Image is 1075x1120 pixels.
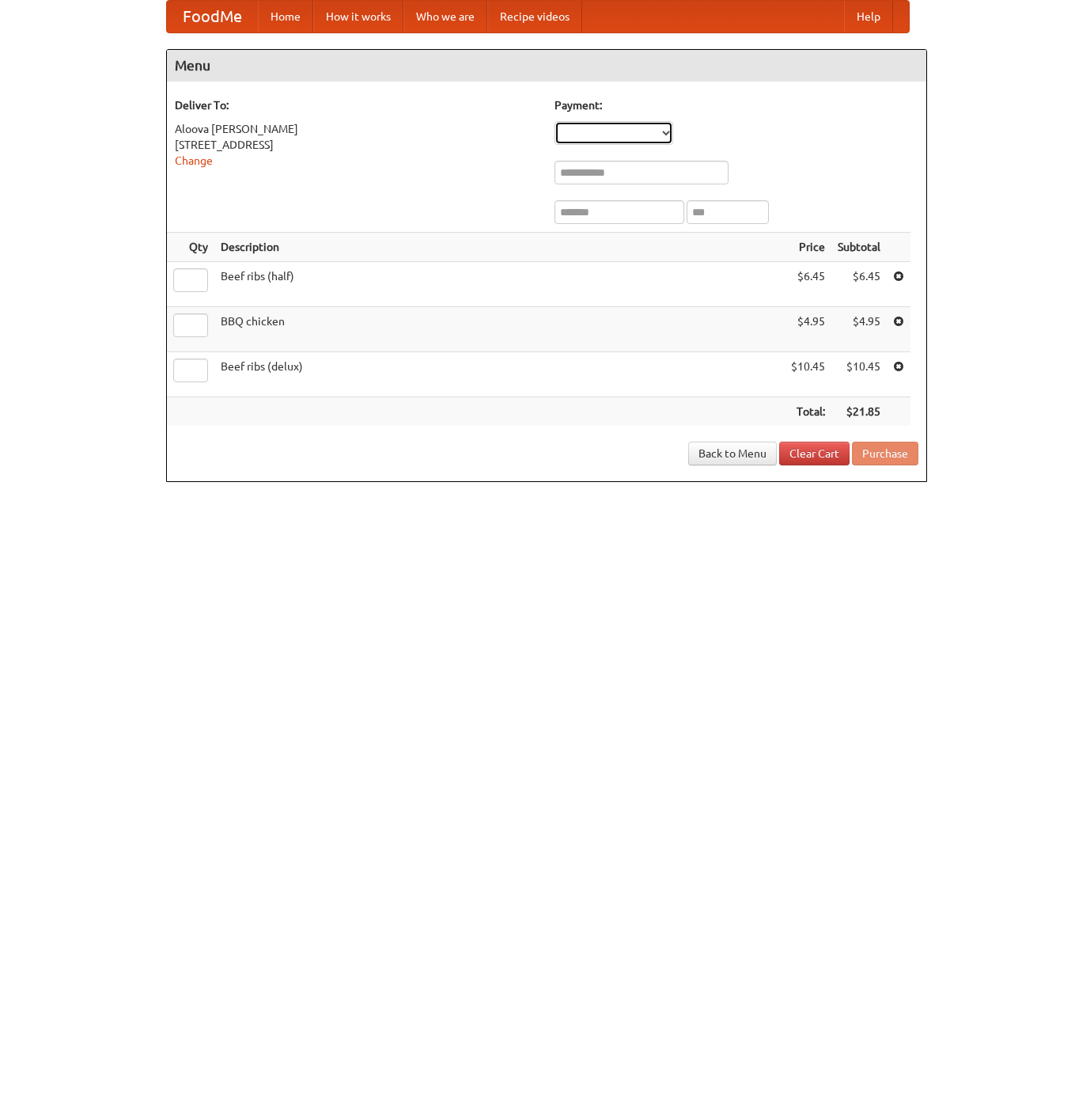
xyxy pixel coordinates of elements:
td: $4.95 [785,307,831,352]
th: $21.85 [831,397,887,427]
th: Qty [167,233,214,262]
a: Recipe videos [487,1,582,32]
div: Aloova [PERSON_NAME] [175,121,539,137]
th: Total: [785,397,831,427]
h4: Menu [167,50,926,82]
th: Description [214,233,785,262]
a: Help [844,1,893,32]
a: Clear Cart [779,442,850,465]
td: $10.45 [785,352,831,397]
a: Change [175,154,213,167]
div: [STREET_ADDRESS] [175,137,539,153]
td: BBQ chicken [214,307,785,352]
a: Who we are [403,1,487,32]
td: $6.45 [831,262,887,307]
td: Beef ribs (delux) [214,352,785,397]
th: Subtotal [831,233,887,262]
button: Purchase [852,442,918,465]
td: $10.45 [831,352,887,397]
td: $4.95 [831,307,887,352]
h5: Payment: [555,97,918,113]
th: Price [785,233,831,262]
a: Home [258,1,313,32]
td: $6.45 [785,262,831,307]
a: How it works [313,1,403,32]
a: FoodMe [167,1,258,32]
a: Back to Menu [688,442,777,465]
td: Beef ribs (half) [214,262,785,307]
h5: Deliver To: [175,97,539,113]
